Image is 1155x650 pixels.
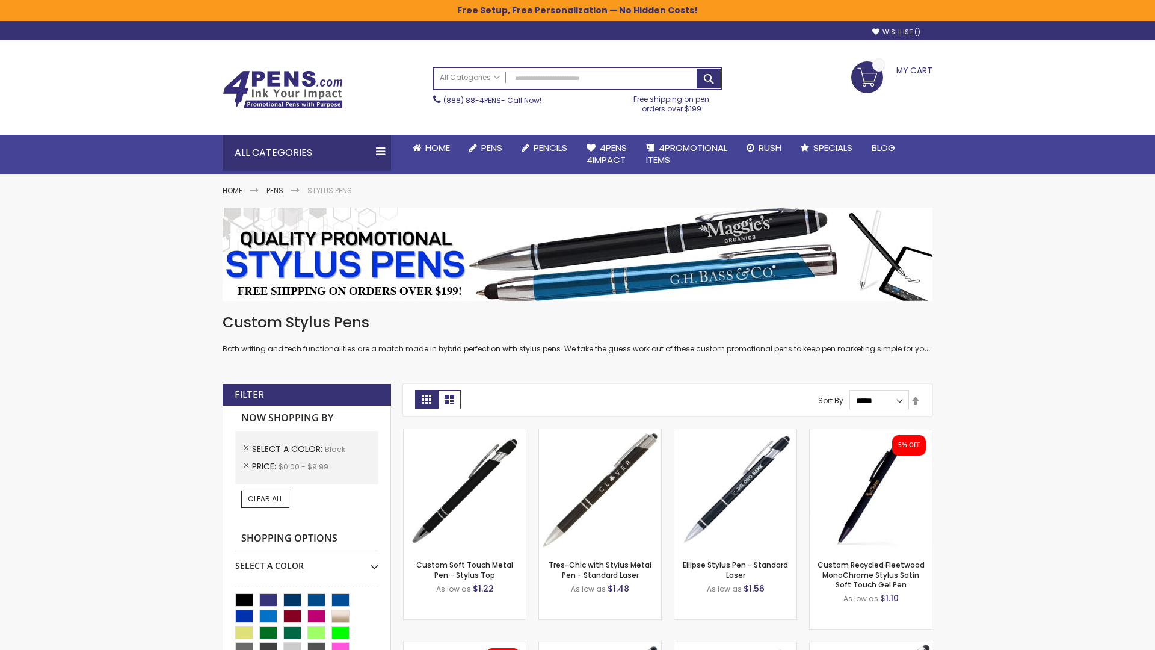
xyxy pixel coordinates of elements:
[415,390,438,409] strong: Grid
[403,135,460,161] a: Home
[539,429,661,551] img: Tres-Chic with Stylus Metal Pen - Standard Laser-Black
[252,460,279,472] span: Price
[810,429,932,439] a: Custom Recycled Fleetwood MonoChrome Stylus Satin Soft Touch Gel Pen-Black
[818,395,843,406] label: Sort By
[416,560,513,580] a: Custom Soft Touch Metal Pen - Stylus Top
[571,584,606,594] span: As low as
[810,429,932,551] img: Custom Recycled Fleetwood MonoChrome Stylus Satin Soft Touch Gel Pen-Black
[223,313,932,354] div: Both writing and tech functionalities are a match made in hybrid perfection with stylus pens. We ...
[872,141,895,154] span: Blog
[404,429,526,439] a: Custom Soft Touch Stylus Pen-Black
[307,185,352,196] strong: Stylus Pens
[241,491,289,507] a: Clear All
[325,444,345,454] span: Black
[587,141,627,166] span: 4Pens 4impact
[818,560,925,589] a: Custom Recycled Fleetwood MonoChrome Stylus Satin Soft Touch Gel Pen
[608,583,629,595] span: $1.48
[223,70,343,109] img: 4Pens Custom Pens and Promotional Products
[443,95,501,105] a: (888) 88-4PENS
[473,583,494,595] span: $1.22
[434,68,506,88] a: All Categories
[621,90,722,114] div: Free shipping on pen orders over $199
[460,135,512,161] a: Pens
[759,141,781,154] span: Rush
[539,429,661,439] a: Tres-Chic with Stylus Metal Pen - Standard Laser-Black
[425,141,450,154] span: Home
[248,494,283,504] span: Clear All
[440,73,500,82] span: All Categories
[266,185,283,196] a: Pens
[481,141,502,154] span: Pens
[436,584,471,594] span: As low as
[880,592,899,604] span: $1.10
[683,560,788,580] a: Ellipse Stylus Pen - Standard Laser
[279,462,328,472] span: $0.00 - $9.99
[223,185,242,196] a: Home
[534,141,567,154] span: Pencils
[791,135,862,161] a: Specials
[512,135,577,161] a: Pencils
[898,441,920,450] div: 5% OFF
[252,443,325,455] span: Select A Color
[744,583,765,595] span: $1.56
[235,388,264,401] strong: Filter
[646,141,727,166] span: 4PROMOTIONAL ITEMS
[404,429,526,551] img: Custom Soft Touch Stylus Pen-Black
[737,135,791,161] a: Rush
[707,584,742,594] span: As low as
[223,313,932,332] h1: Custom Stylus Pens
[549,560,651,580] a: Tres-Chic with Stylus Metal Pen - Standard Laser
[862,135,905,161] a: Blog
[674,429,796,551] img: Ellipse Stylus Pen - Standard Laser-Black
[674,429,796,439] a: Ellipse Stylus Pen - Standard Laser-Black
[235,551,378,572] div: Select A Color
[235,406,378,431] strong: Now Shopping by
[235,526,378,552] strong: Shopping Options
[577,135,636,174] a: 4Pens4impact
[223,208,932,301] img: Stylus Pens
[443,95,541,105] span: - Call Now!
[223,135,391,171] div: All Categories
[813,141,852,154] span: Specials
[843,593,878,604] span: As low as
[636,135,737,174] a: 4PROMOTIONALITEMS
[872,28,920,37] a: Wishlist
